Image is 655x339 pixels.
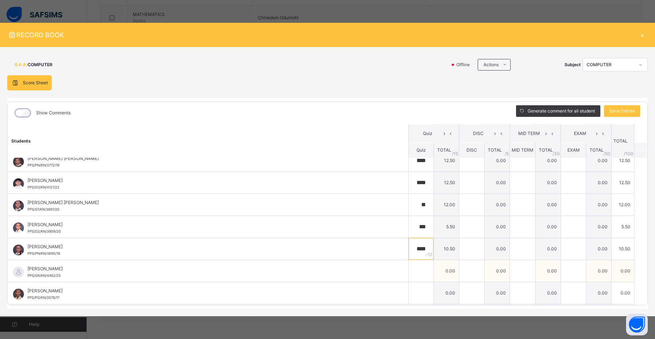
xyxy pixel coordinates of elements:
td: 0.00 [536,149,561,171]
span: DISC [466,147,477,153]
span: / 15 [452,150,458,157]
img: PPS_PN_KN_3690_18.png [13,245,24,255]
span: G 6 A : [14,62,28,68]
td: 5.50 [612,216,634,238]
td: 0.00 [586,149,612,171]
th: TOTAL [612,124,634,158]
span: TOTAL [589,147,604,153]
td: 0.00 [536,260,561,282]
span: MID TERM [512,147,533,153]
span: Quiz [417,147,426,153]
td: 0.00 [485,282,510,304]
span: TOTAL [437,147,451,153]
td: 0.00 [612,260,634,282]
span: Quiz [414,130,441,137]
span: DISC [465,130,492,137]
span: Students [11,138,31,143]
span: [PERSON_NAME] [PERSON_NAME] [28,199,392,206]
span: TOTAL [488,147,502,153]
span: Offline [456,62,474,68]
span: [PERSON_NAME] [28,288,392,294]
span: PPS/PN/KN/3772/19 [28,163,59,167]
td: 12.50 [434,149,459,171]
td: 10.50 [612,238,634,260]
label: Show Comments [36,110,71,116]
span: EXAM [567,147,580,153]
div: × [637,30,648,40]
span: [PERSON_NAME] [28,177,392,184]
td: 0.00 [536,304,561,326]
div: COMPUTER [587,62,634,68]
img: default.svg [13,267,24,277]
td: 0.00 [485,194,510,216]
span: Subject [565,62,581,68]
span: [PERSON_NAME] [28,243,392,250]
span: EXAM [566,130,593,137]
td: 0.00 [485,238,510,260]
td: 0.00 [586,216,612,238]
span: [PERSON_NAME] [28,221,392,228]
span: [PERSON_NAME] [28,266,392,272]
td: 0.00 [536,194,561,216]
td: 0.00 [612,304,634,326]
td: 0.00 [586,194,612,216]
td: 0.00 [434,282,459,304]
span: Score Sheet [23,80,48,86]
td: 0.00 [612,282,634,304]
td: 12.50 [434,171,459,194]
td: 0.00 [434,304,459,326]
span: PPS/G1/KN/3891/20 [28,207,59,211]
td: 0.00 [485,216,510,238]
td: 0.00 [586,171,612,194]
td: 10.50 [434,238,459,260]
img: PPS_PN_KN_3772_19.png [13,156,24,167]
td: 0.00 [485,149,510,171]
span: / 30 [553,150,560,157]
span: Save Entries [609,108,635,114]
img: PPS_PG_KN_3578_17.png [13,289,24,300]
span: Generate comment for all student [528,108,595,114]
span: /100 [624,150,633,157]
td: 0.00 [485,304,510,326]
span: PPS/PG/KN/3578/17 [28,296,59,300]
td: 12.00 [612,194,634,216]
button: Open asap [626,314,648,335]
span: TOTAL [539,147,553,153]
span: / 5 [505,150,509,157]
td: 0.00 [586,260,612,282]
td: 0.00 [536,216,561,238]
td: 0.00 [485,260,510,282]
td: 12.50 [612,171,634,194]
td: 0.00 [485,171,510,194]
img: PPS_G3_KN_4121_22.png [13,178,24,189]
td: 12.50 [612,149,634,171]
td: 0.00 [434,260,459,282]
td: 0.00 [536,282,561,304]
td: 12.00 [434,194,459,216]
td: 5.50 [434,216,459,238]
td: 0.00 [586,282,612,304]
span: PPS/G2/KN/3909/20 [28,229,61,233]
span: PPS/G6/KN/4462/25 [28,274,61,277]
span: MID TERM [515,130,543,137]
span: Actions [483,62,499,68]
td: 0.00 [536,238,561,260]
span: COMPUTER [28,62,52,68]
span: PPS/PN/KN/3690/18 [28,251,60,255]
img: PPS_G1_KN_3891_20.png [13,200,24,211]
span: / 50 [604,150,610,157]
span: RECORD BOOK [7,30,637,40]
span: [PERSON_NAME] [PERSON_NAME] [28,155,392,162]
td: 0.00 [536,171,561,194]
span: PPS/G3/KN/4121/22 [28,185,59,189]
td: 0.00 [586,304,612,326]
td: 0.00 [586,238,612,260]
img: PPS_G2_KN_3909_20.png [13,223,24,233]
